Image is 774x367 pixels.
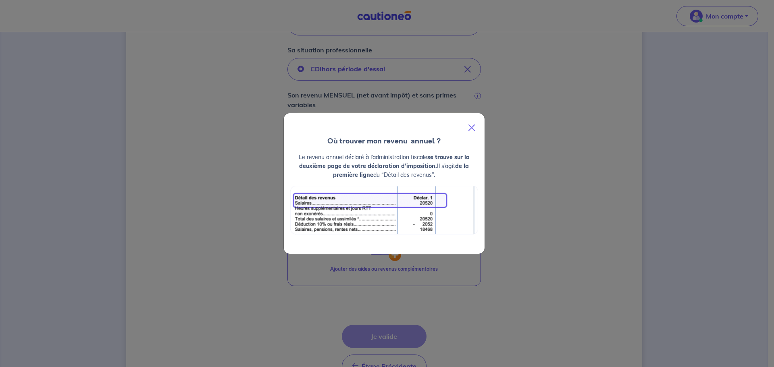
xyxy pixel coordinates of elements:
[333,162,469,178] strong: de la première ligne
[290,153,478,179] p: Le revenu annuel déclaré à l’administration fiscale Il s’agit du “Détail des revenus”.
[290,186,478,234] img: exemple_revenu.png
[462,116,481,139] button: Close
[284,136,485,146] h4: Où trouver mon revenu annuel ?
[299,153,470,170] strong: se trouve sur la deuxième page de votre déclaration d’imposition.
